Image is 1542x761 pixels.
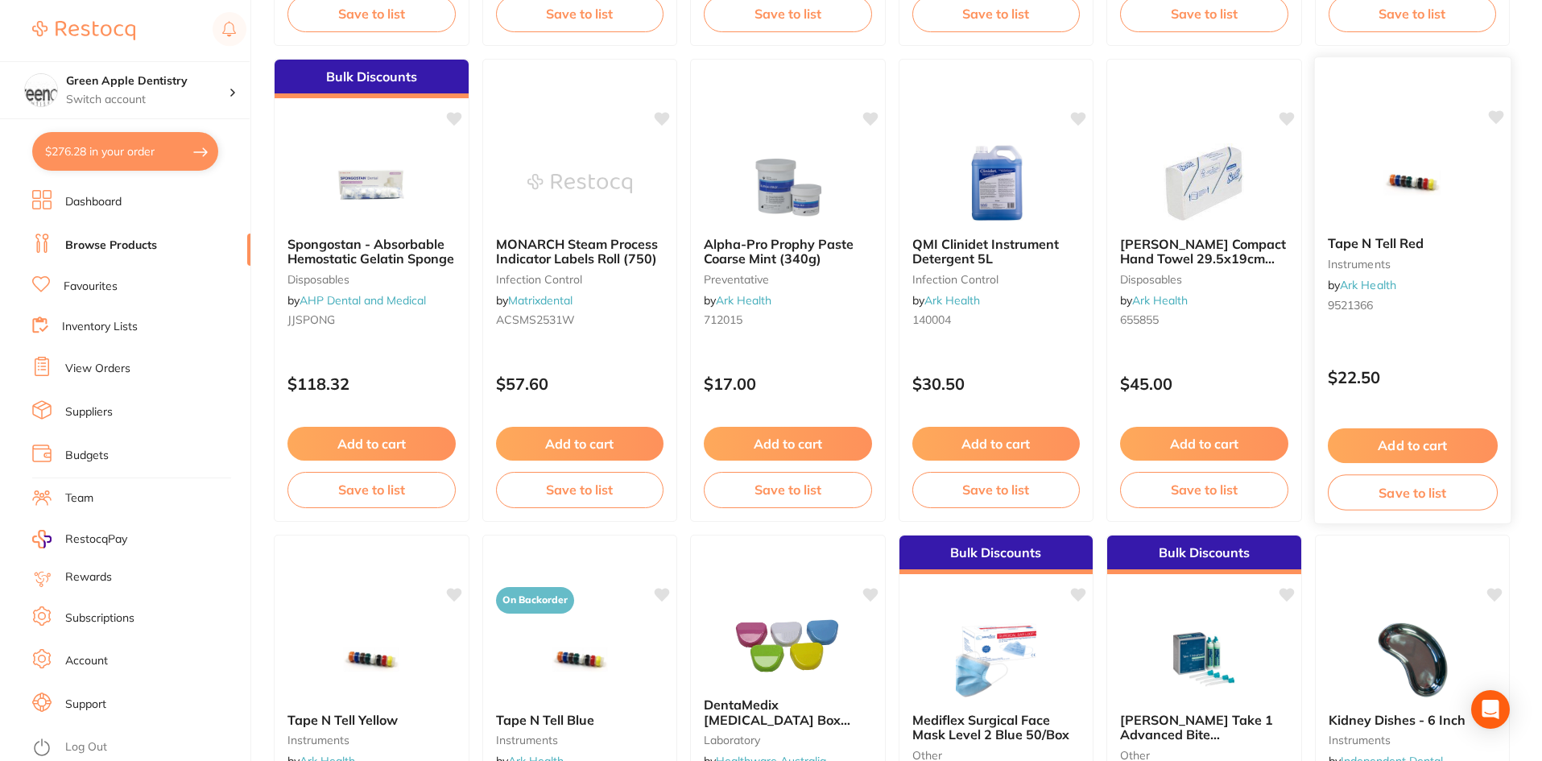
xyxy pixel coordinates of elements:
b: Kerr Take 1 Advanced Bite Registration 2x 50ml Cartridges [1120,713,1288,742]
button: $276.28 in your order [32,132,218,171]
button: Add to cart [704,427,872,461]
span: [PERSON_NAME] Compact Hand Towel 29.5x19cm 5855 [1120,236,1286,282]
b: MONARCH Steam Process Indicator Labels Roll (750) [496,237,664,267]
span: Kidney Dishes - 6 Inch [1329,712,1466,728]
b: Tape N Tell Yellow [287,713,456,727]
img: Restocq Logo [32,21,135,40]
small: preventative [704,273,872,286]
span: Spongostan - Absorbable Hemostatic Gelatin Sponge [287,236,454,267]
img: QMI Clinidet Instrument Detergent 5L [944,143,1048,224]
b: Tape N Tell Blue [496,713,664,727]
span: RestocqPay [65,531,127,548]
button: Add to cart [912,427,1081,461]
span: Tape N Tell Yellow [287,712,398,728]
small: disposables [1120,273,1288,286]
span: by [1327,278,1395,292]
img: Tape N Tell Blue [527,619,632,700]
button: Save to list [287,472,456,507]
img: MONARCH Steam Process Indicator Labels Roll (750) [527,143,632,224]
button: Save to list [912,472,1081,507]
b: Tape N Tell Red [1327,236,1497,251]
span: by [912,293,980,308]
p: $30.50 [912,374,1081,393]
img: DentaMedix Retainer Box Assorted - 10/Pack [735,604,840,684]
button: Save to list [496,472,664,507]
small: instruments [1327,258,1497,271]
a: Ark Health [1132,293,1188,308]
p: $118.32 [287,374,456,393]
a: Subscriptions [65,610,134,627]
a: Team [65,490,93,507]
small: infection control [912,273,1081,286]
b: Mediflex Surgical Face Mask Level 2 Blue 50/Box [912,713,1081,742]
a: Log Out [65,739,107,755]
a: Ark Health [716,293,771,308]
span: 140004 [912,312,951,327]
span: by [496,293,573,308]
div: Bulk Discounts [899,536,1093,574]
span: MONARCH Steam Process Indicator Labels Roll (750) [496,236,658,267]
b: QMI Clinidet Instrument Detergent 5L [912,237,1081,267]
small: instruments [287,734,456,747]
b: Kidney Dishes - 6 Inch [1329,713,1497,727]
h4: Green Apple Dentistry [66,73,229,89]
b: Alpha-Pro Prophy Paste Coarse Mint (340g) [704,237,872,267]
a: Browse Products [65,238,157,254]
img: Kerr Take 1 Advanced Bite Registration 2x 50ml Cartridges [1151,619,1256,700]
small: instruments [496,734,664,747]
button: Save to list [704,472,872,507]
p: $17.00 [704,374,872,393]
a: Dashboard [65,194,122,210]
a: Matrixdental [508,293,573,308]
span: by [1120,293,1188,308]
a: Support [65,697,106,713]
button: Save to list [1327,474,1497,511]
button: Add to cart [287,427,456,461]
img: Green Apple Dentistry [25,74,57,106]
span: 655855 [1120,312,1159,327]
div: Bulk Discounts [1107,536,1301,574]
span: QMI Clinidet Instrument Detergent 5L [912,236,1059,267]
span: Tape N Tell Blue [496,712,594,728]
a: AHP Dental and Medical [300,293,426,308]
span: JJSPONG [287,312,335,327]
a: Suppliers [65,404,113,420]
div: Bulk Discounts [275,60,469,98]
p: Switch account [66,92,229,108]
b: Scott Compact Hand Towel 29.5x19cm 5855 [1120,237,1288,267]
span: ACSMS2531W [496,312,575,327]
span: Mediflex Surgical Face Mask Level 2 Blue 50/Box [912,712,1069,742]
small: instruments [1329,734,1497,747]
span: DentaMedix [MEDICAL_DATA] Box Assorted - 10/Pack [704,697,850,742]
a: Favourites [64,279,118,295]
img: Kidney Dishes - 6 Inch [1360,619,1465,700]
small: disposables [287,273,456,286]
b: DentaMedix Retainer Box Assorted - 10/Pack [704,697,872,727]
p: $45.00 [1120,374,1288,393]
span: 712015 [704,312,742,327]
img: Scott Compact Hand Towel 29.5x19cm 5855 [1151,143,1256,224]
img: Mediflex Surgical Face Mask Level 2 Blue 50/Box [944,619,1048,700]
p: $22.50 [1327,368,1497,387]
b: Spongostan - Absorbable Hemostatic Gelatin Sponge [287,237,456,267]
img: Tape N Tell Red [1359,142,1465,223]
button: Log Out [32,735,246,761]
a: Rewards [65,569,112,585]
button: Add to cart [1120,427,1288,461]
a: Ark Health [924,293,980,308]
span: On Backorder [496,587,574,614]
small: infection control [496,273,664,286]
small: Laboratory [704,734,872,747]
a: View Orders [65,361,130,377]
div: Open Intercom Messenger [1471,690,1510,729]
a: Restocq Logo [32,12,135,49]
button: Add to cart [1327,428,1497,463]
p: $57.60 [496,374,664,393]
span: by [704,293,771,308]
a: Ark Health [1340,278,1396,292]
button: Add to cart [496,427,664,461]
a: RestocqPay [32,530,127,548]
img: Tape N Tell Yellow [319,619,424,700]
span: Alpha-Pro Prophy Paste Coarse Mint (340g) [704,236,854,267]
img: Alpha-Pro Prophy Paste Coarse Mint (340g) [735,143,840,224]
